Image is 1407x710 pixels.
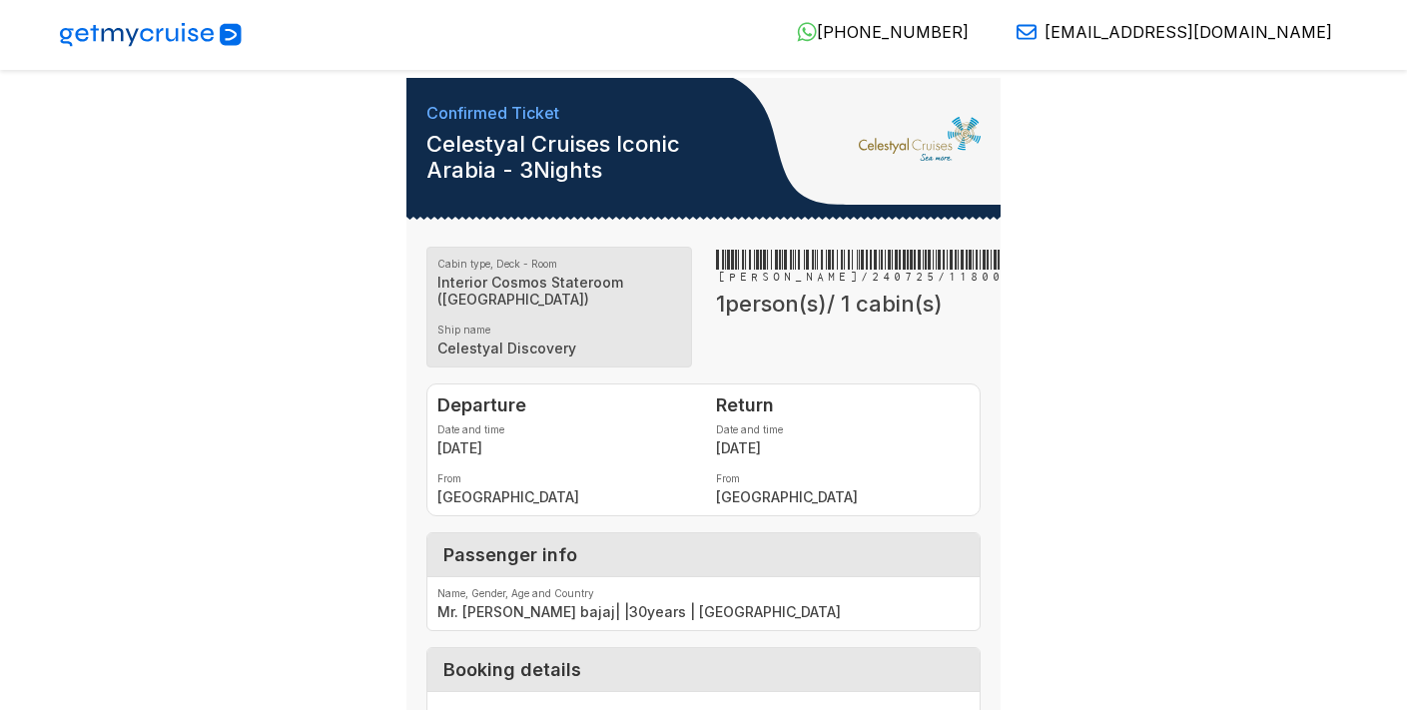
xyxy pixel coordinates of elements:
[427,533,980,577] div: Passenger info
[716,291,943,317] span: 1 person(s)/ 1 cabin(s)
[437,274,681,308] strong: Interior Cosmos Stateroom ([GEOGRAPHIC_DATA])
[437,394,692,415] h4: Departure
[437,324,681,336] label: Ship name
[427,648,980,692] div: Booking details
[716,439,971,456] strong: [DATE]
[437,488,692,505] strong: [GEOGRAPHIC_DATA]
[437,587,970,599] label: Name, Gender, Age and Country
[716,247,982,287] h3: [PERSON_NAME]/240725/11800
[781,22,969,42] a: [PHONE_NUMBER]
[426,131,684,183] h1: Celestyal Cruises Iconic Arabia - 3Nights
[437,603,970,620] strong: Mr. [PERSON_NAME] bajaj | | 30 years | [GEOGRAPHIC_DATA]
[797,22,817,42] img: WhatsApp
[716,472,971,484] label: From
[716,394,971,415] h4: Return
[437,439,692,456] strong: [DATE]
[1017,22,1037,42] img: Email
[437,340,681,356] strong: Celestyal Discovery
[716,423,971,435] label: Date and time
[437,472,692,484] label: From
[1001,22,1332,42] a: [EMAIL_ADDRESS][DOMAIN_NAME]
[437,258,681,270] label: Cabin type, Deck - Room
[437,423,692,435] label: Date and time
[426,104,684,123] h6: Confirmed Ticket
[716,488,971,505] strong: [GEOGRAPHIC_DATA]
[1045,22,1332,42] span: [EMAIL_ADDRESS][DOMAIN_NAME]
[817,22,969,42] span: [PHONE_NUMBER]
